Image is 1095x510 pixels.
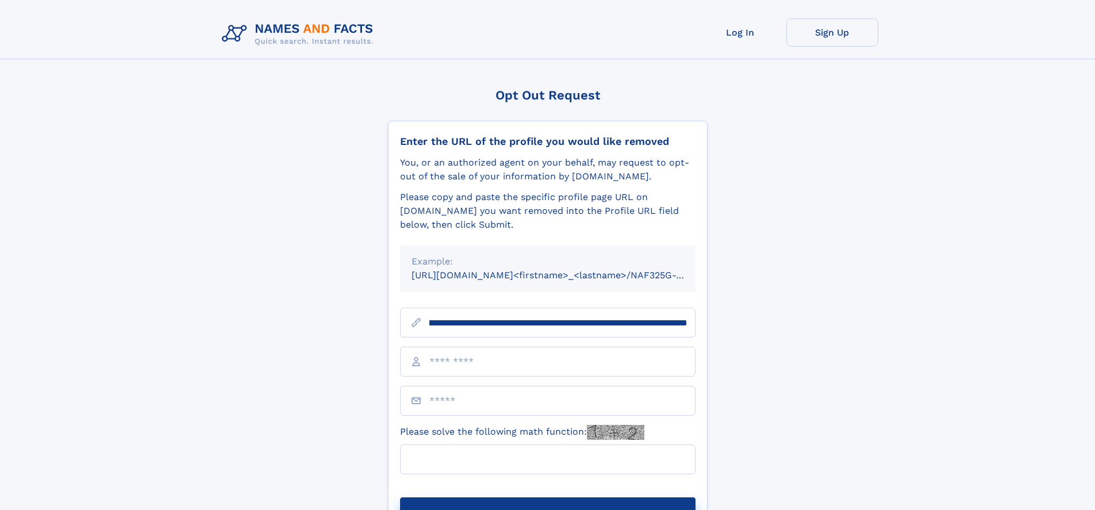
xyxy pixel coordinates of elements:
[694,18,786,47] a: Log In
[412,270,717,281] small: [URL][DOMAIN_NAME]<firstname>_<lastname>/NAF325G-xxxxxxxx
[217,18,383,49] img: Logo Names and Facts
[388,88,708,102] div: Opt Out Request
[412,255,684,269] div: Example:
[400,190,696,232] div: Please copy and paste the specific profile page URL on [DOMAIN_NAME] you want removed into the Pr...
[786,18,878,47] a: Sign Up
[400,156,696,183] div: You, or an authorized agent on your behalf, may request to opt-out of the sale of your informatio...
[400,425,644,440] label: Please solve the following math function:
[400,135,696,148] div: Enter the URL of the profile you would like removed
